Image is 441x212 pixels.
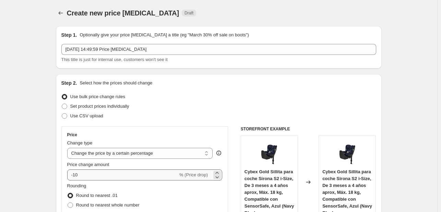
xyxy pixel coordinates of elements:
[215,150,222,156] div: help
[255,139,283,166] img: 51vMbggd4ZL_80x.jpg
[61,80,77,86] h2: Step 2.
[67,140,93,145] span: Change type
[67,183,86,188] span: Rounding
[70,104,129,109] span: Set product prices individually
[184,10,193,16] span: Draft
[80,80,152,86] p: Select how the prices should change
[70,94,125,99] span: Use bulk price change rules
[67,132,77,138] h3: Price
[76,193,118,198] span: Round to nearest .01
[334,139,361,166] img: 51vMbggd4ZL_80x.jpg
[67,169,178,180] input: -15
[56,8,65,18] button: Price change jobs
[67,9,179,17] span: Create new price [MEDICAL_DATA]
[61,32,77,38] h2: Step 1.
[179,172,208,177] span: % (Price drop)
[70,113,103,118] span: Use CSV upload
[67,162,109,167] span: Price change amount
[241,126,376,132] h6: STOREFRONT EXAMPLE
[61,57,168,62] span: This title is just for internal use, customers won't see it
[80,32,249,38] p: Optionally give your price [MEDICAL_DATA] a title (eg "March 30% off sale on boots")
[61,44,376,55] input: 30% off holiday sale
[76,202,140,208] span: Round to nearest whole number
